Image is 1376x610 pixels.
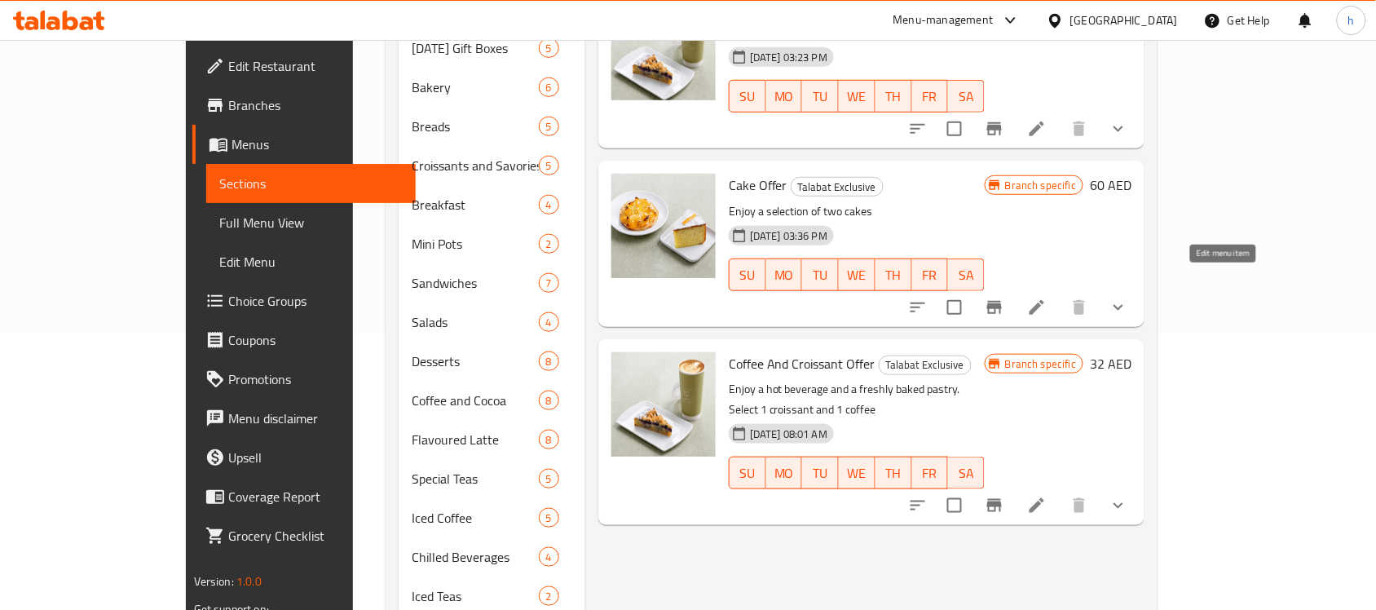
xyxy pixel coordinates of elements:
[192,477,416,516] a: Coverage Report
[206,164,416,203] a: Sections
[412,547,539,567] div: Chilled Beverages
[791,177,884,197] div: Talabat Exclusive
[192,516,416,555] a: Grocery Checklist
[948,457,985,489] button: SA
[792,178,883,197] span: Talabat Exclusive
[412,195,539,214] span: Breakfast
[236,571,262,592] span: 1.0.0
[399,459,585,498] div: Special Teas5
[611,174,716,278] img: Cake Offer
[219,252,403,272] span: Edit Menu
[539,234,559,254] div: items
[399,303,585,342] div: Salads4
[540,80,558,95] span: 6
[611,352,716,457] img: Coffee And Croissant Offer
[839,80,875,113] button: WE
[412,508,539,528] div: Iced Coffee
[539,273,559,293] div: items
[399,68,585,107] div: Bakery6
[192,399,416,438] a: Menu disclaimer
[1070,11,1178,29] div: [GEOGRAPHIC_DATA]
[773,85,796,108] span: MO
[412,156,539,175] span: Croissants and Savories
[228,369,403,389] span: Promotions
[539,430,559,449] div: items
[399,185,585,224] div: Breakfast4
[540,354,558,369] span: 8
[937,112,972,146] span: Select to update
[1090,352,1131,375] h6: 32 AED
[1060,486,1099,525] button: delete
[412,430,539,449] span: Flavoured Latte
[399,146,585,185] div: Croissants and Savories5
[540,236,558,252] span: 2
[539,391,559,410] div: items
[539,469,559,488] div: items
[540,550,558,565] span: 4
[192,281,416,320] a: Choice Groups
[228,448,403,467] span: Upsell
[736,462,760,485] span: SU
[194,571,234,592] span: Version:
[729,201,985,222] p: Enjoy a selection of two cakes
[919,263,942,287] span: FR
[937,290,972,325] span: Select to update
[1109,119,1128,139] svg: Show Choices
[839,457,875,489] button: WE
[539,156,559,175] div: items
[736,263,760,287] span: SU
[875,80,912,113] button: TH
[412,391,539,410] div: Coffee and Cocoa
[802,259,839,291] button: TU
[919,85,942,108] span: FR
[999,178,1083,193] span: Branch specific
[1027,119,1047,139] a: Edit menu item
[399,342,585,381] div: Desserts8
[192,320,416,360] a: Coupons
[540,315,558,330] span: 4
[912,457,949,489] button: FR
[540,471,558,487] span: 5
[729,259,766,291] button: SU
[192,46,416,86] a: Edit Restaurant
[192,86,416,125] a: Branches
[192,438,416,477] a: Upsell
[1060,288,1099,327] button: delete
[540,41,558,56] span: 5
[399,224,585,263] div: Mini Pots2
[412,586,539,606] div: Iced Teas
[399,420,585,459] div: Flavoured Latte8
[729,173,787,197] span: Cake Offer
[412,77,539,97] span: Bakery
[399,263,585,303] div: Sandwiches7
[412,234,539,254] span: Mini Pots
[845,85,869,108] span: WE
[937,488,972,523] span: Select to update
[809,462,832,485] span: TU
[219,213,403,232] span: Full Menu View
[743,427,834,442] span: [DATE] 08:01 AM
[539,547,559,567] div: items
[948,259,985,291] button: SA
[912,80,949,113] button: FR
[975,288,1014,327] button: Branch-specific-item
[743,50,834,65] span: [DATE] 03:23 PM
[206,203,416,242] a: Full Menu View
[999,356,1083,372] span: Branch specific
[1109,496,1128,515] svg: Show Choices
[1099,288,1138,327] button: show more
[955,462,978,485] span: SA
[736,85,760,108] span: SU
[540,511,558,526] span: 5
[839,259,875,291] button: WE
[975,109,1014,148] button: Branch-specific-item
[399,107,585,146] div: Breads5
[539,312,559,332] div: items
[882,263,906,287] span: TH
[802,457,839,489] button: TU
[1060,109,1099,148] button: delete
[540,276,558,291] span: 7
[809,263,832,287] span: TU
